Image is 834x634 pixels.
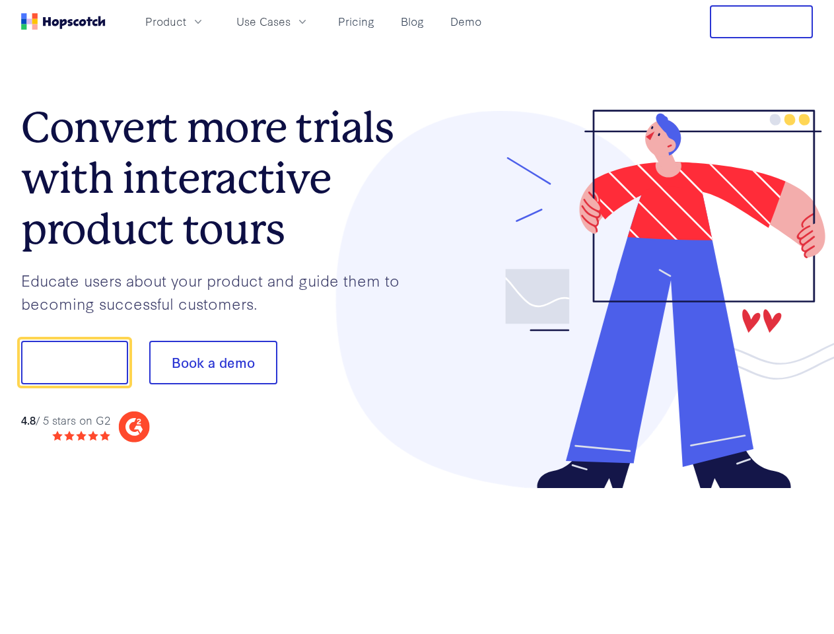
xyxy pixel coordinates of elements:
a: Blog [396,11,429,32]
div: / 5 stars on G2 [21,412,110,429]
a: Pricing [333,11,380,32]
button: Free Trial [710,5,813,38]
button: Product [137,11,213,32]
span: Product [145,13,186,30]
strong: 4.8 [21,412,36,427]
p: Educate users about your product and guide them to becoming successful customers. [21,269,417,314]
a: Demo [445,11,487,32]
a: Home [21,13,106,30]
h1: Convert more trials with interactive product tours [21,102,417,254]
button: Show me! [21,341,128,384]
span: Use Cases [236,13,291,30]
button: Book a demo [149,341,277,384]
button: Use Cases [228,11,317,32]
